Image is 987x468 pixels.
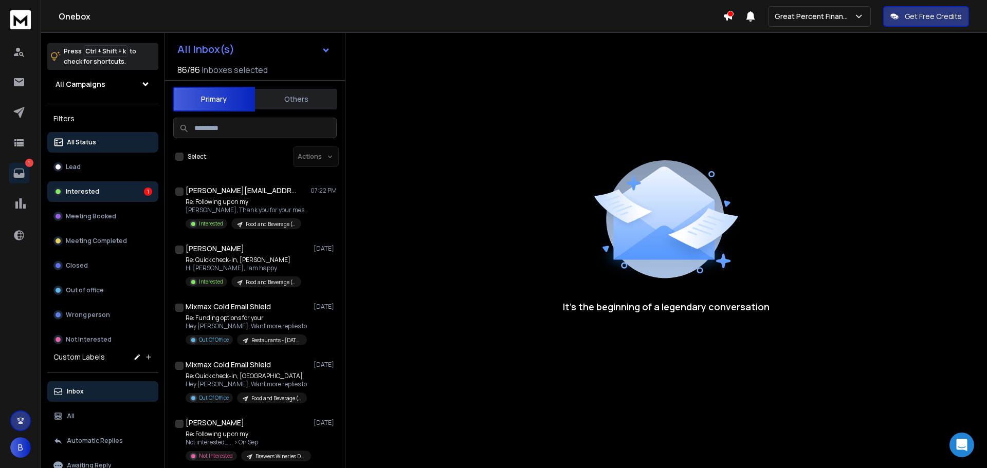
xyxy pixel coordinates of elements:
[563,299,770,314] p: It’s the beginning of a legendary conversation
[186,302,271,312] h1: Mixmax Cold Email Shield
[10,437,31,458] button: B
[144,188,152,196] div: 1
[186,380,307,388] p: Hey [PERSON_NAME], Want more replies to
[202,64,268,76] h3: Inboxes selected
[883,6,969,27] button: Get Free Credits
[314,361,337,369] p: [DATE]
[186,360,271,370] h1: Mixmax Cold Email Shield
[67,387,84,396] p: Inbox
[199,278,223,286] p: Interested
[169,39,339,60] button: All Inbox(s)
[47,329,158,350] button: Not Interested
[186,372,307,380] p: Re: Quick check-in, [GEOGRAPHIC_DATA]
[186,244,244,254] h1: [PERSON_NAME]
[186,322,307,330] p: Hey [PERSON_NAME], Want more replies to
[47,406,158,426] button: All
[173,87,255,111] button: Primary
[47,305,158,325] button: Wrong person
[53,352,105,362] h3: Custom Labels
[199,452,233,460] p: Not Interested
[251,395,301,402] p: Food and Beverage (General) - [DATE]
[186,256,301,264] p: Re: Quick check-in, [PERSON_NAME]
[186,418,244,428] h1: [PERSON_NAME]
[314,419,337,427] p: [DATE]
[199,394,229,402] p: Out Of Office
[59,10,723,23] h1: Onebox
[251,336,301,344] p: Restaurants - [DATE]
[47,255,158,276] button: Closed
[47,381,158,402] button: Inbox
[66,311,110,319] p: Wrong person
[188,153,206,161] label: Select
[9,163,29,183] a: 1
[66,286,104,294] p: Out of office
[199,336,229,344] p: Out Of Office
[905,11,962,22] p: Get Free Credits
[10,10,31,29] img: logo
[67,138,96,146] p: All Status
[255,88,337,110] button: Others
[775,11,854,22] p: Great Percent Finance
[199,220,223,228] p: Interested
[47,157,158,177] button: Lead
[255,453,305,460] p: Brewers Wineries Distiller - [DATE]
[186,314,307,322] p: Re: Funding options for your
[66,237,127,245] p: Meeting Completed
[314,245,337,253] p: [DATE]
[84,45,127,57] span: Ctrl + Shift + k
[66,261,88,270] p: Closed
[47,206,158,227] button: Meeting Booked
[67,437,123,445] p: Automatic Replies
[47,280,158,301] button: Out of office
[66,212,116,220] p: Meeting Booked
[186,430,309,438] p: Re: Following up on my
[47,74,158,95] button: All Campaigns
[186,198,309,206] p: Re: Following up on my
[186,264,301,272] p: Hi [PERSON_NAME], I am happy
[246,278,295,286] p: Food and Beverage (General) - [DATE]
[186,185,299,196] h1: [PERSON_NAME][EMAIL_ADDRESS][DOMAIN_NAME]
[64,46,136,67] p: Press to check for shortcuts.
[47,111,158,126] h3: Filters
[186,438,309,446] p: Not interested…... > On Sep
[67,412,75,420] p: All
[66,188,99,196] p: Interested
[949,433,974,457] div: Open Intercom Messenger
[314,303,337,311] p: [DATE]
[177,44,234,54] h1: All Inbox(s)
[47,132,158,153] button: All Status
[246,220,295,228] p: Food and Beverage (General) - [DATE]
[47,231,158,251] button: Meeting Completed
[186,206,309,214] p: [PERSON_NAME], Thank you for your message.
[310,186,337,195] p: 07:22 PM
[47,430,158,451] button: Automatic Replies
[25,159,33,167] p: 1
[56,79,105,89] h1: All Campaigns
[47,181,158,202] button: Interested1
[66,163,81,171] p: Lead
[177,64,200,76] span: 86 / 86
[66,335,112,344] p: Not Interested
